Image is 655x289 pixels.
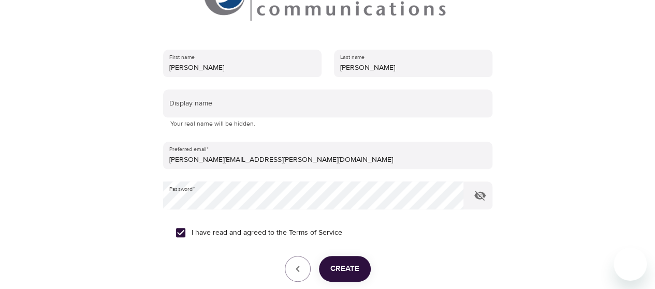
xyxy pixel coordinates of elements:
p: Your real name will be hidden. [170,119,485,129]
iframe: Button to launch messaging window [614,248,647,281]
a: Terms of Service [289,227,342,238]
button: Create [319,256,371,282]
span: I have read and agreed to the [192,227,342,238]
span: Create [330,262,359,276]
